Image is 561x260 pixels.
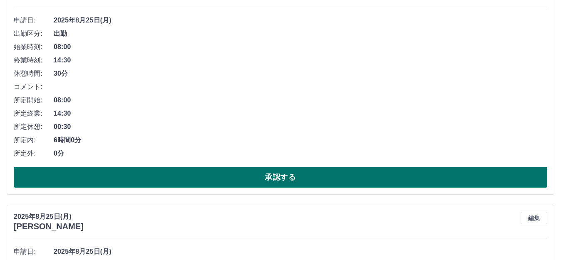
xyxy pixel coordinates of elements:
[14,135,54,145] span: 所定内:
[54,122,547,132] span: 00:30
[54,42,547,52] span: 08:00
[14,29,54,39] span: 出勤区分:
[14,167,547,188] button: 承認する
[14,247,54,257] span: 申請日:
[521,212,547,224] button: 編集
[54,69,547,79] span: 30分
[14,149,54,158] span: 所定外:
[14,55,54,65] span: 終業時刻:
[14,82,54,92] span: コメント:
[54,95,547,105] span: 08:00
[54,29,547,39] span: 出勤
[54,135,547,145] span: 6時間0分
[54,55,547,65] span: 14:30
[14,222,84,231] h3: [PERSON_NAME]
[54,247,547,257] span: 2025年8月25日(月)
[14,212,84,222] p: 2025年8月25日(月)
[14,109,54,119] span: 所定終業:
[54,15,547,25] span: 2025年8月25日(月)
[54,149,547,158] span: 0分
[14,69,54,79] span: 休憩時間:
[54,109,547,119] span: 14:30
[14,42,54,52] span: 始業時刻:
[14,15,54,25] span: 申請日:
[14,95,54,105] span: 所定開始:
[14,122,54,132] span: 所定休憩:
